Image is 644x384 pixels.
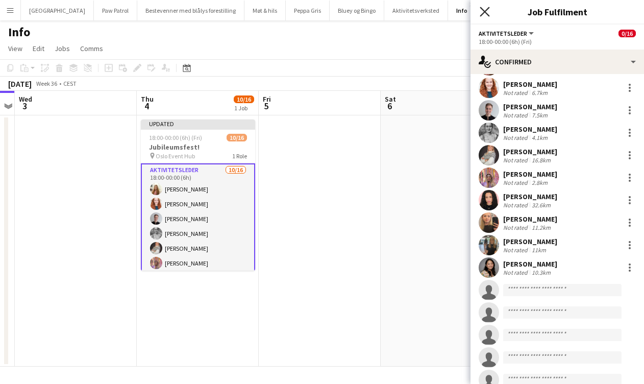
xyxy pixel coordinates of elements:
div: Not rated [503,246,530,254]
a: View [4,42,27,55]
span: 1 Role [232,152,247,160]
div: [DATE] [8,79,32,89]
div: [PERSON_NAME] [503,170,557,179]
div: Not rated [503,134,530,141]
button: Aktivitetsleder [479,30,535,37]
button: [GEOGRAPHIC_DATA] [21,1,94,20]
span: View [8,44,22,53]
div: 11.2km [530,224,553,231]
div: Not rated [503,179,530,186]
h3: Jubileumsfest! [141,142,255,152]
span: Aktivitetsleder [479,30,527,37]
button: Paw Patrol [94,1,137,20]
div: Not rated [503,201,530,209]
span: 18:00-00:00 (6h) (Fri) [149,134,202,141]
div: 1 Job [234,104,254,112]
button: Møt & hils [244,1,286,20]
h1: Info [8,25,30,40]
button: Info [448,1,476,20]
div: 7.5km [530,111,550,119]
h3: Job Fulfilment [470,5,644,18]
a: Jobs [51,42,74,55]
div: [PERSON_NAME] [503,80,557,89]
span: Thu [141,94,154,104]
span: 5 [261,100,271,112]
button: Bestevenner med blålys forestilling [137,1,244,20]
span: Jobs [55,44,70,53]
app-job-card: Updated18:00-00:00 (6h) (Fri)10/16Jubileumsfest! Oslo Event Hub1 RoleAktivitetsleder10/1618:00-00... [141,119,255,271]
a: Comms [76,42,107,55]
span: 3 [17,100,32,112]
span: 4 [139,100,154,112]
div: [PERSON_NAME] [503,237,557,246]
div: Not rated [503,156,530,164]
div: [PERSON_NAME] [503,259,557,269]
div: 2.8km [530,179,550,186]
span: Comms [80,44,103,53]
div: [PERSON_NAME] [503,147,557,156]
div: 32.6km [530,201,553,209]
div: 4.1km [530,134,550,141]
span: Wed [19,94,32,104]
a: Edit [29,42,48,55]
span: 10/16 [234,95,254,103]
div: Not rated [503,269,530,276]
div: Not rated [503,89,530,97]
span: Fri [263,94,271,104]
span: 0/16 [618,30,636,37]
div: Not rated [503,111,530,119]
div: 18:00-00:00 (6h) (Fri) [479,38,636,45]
div: 6.7km [530,89,550,97]
span: 6 [383,100,396,112]
div: Updated [141,119,255,128]
span: Sat [385,94,396,104]
div: Confirmed [470,50,644,74]
button: Aktivitetsverksted [384,1,448,20]
div: CEST [63,80,77,87]
div: 10.3km [530,269,553,276]
button: Bluey og Bingo [330,1,384,20]
div: Not rated [503,224,530,231]
div: [PERSON_NAME] [503,125,557,134]
div: [PERSON_NAME] [503,214,557,224]
button: Peppa Gris [286,1,330,20]
div: 11km [530,246,548,254]
span: 10/16 [227,134,247,141]
div: [PERSON_NAME] [503,102,557,111]
span: Week 36 [34,80,59,87]
span: Edit [33,44,44,53]
div: 16.8km [530,156,553,164]
span: Oslo Event Hub [156,152,195,160]
div: [PERSON_NAME] [503,192,557,201]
